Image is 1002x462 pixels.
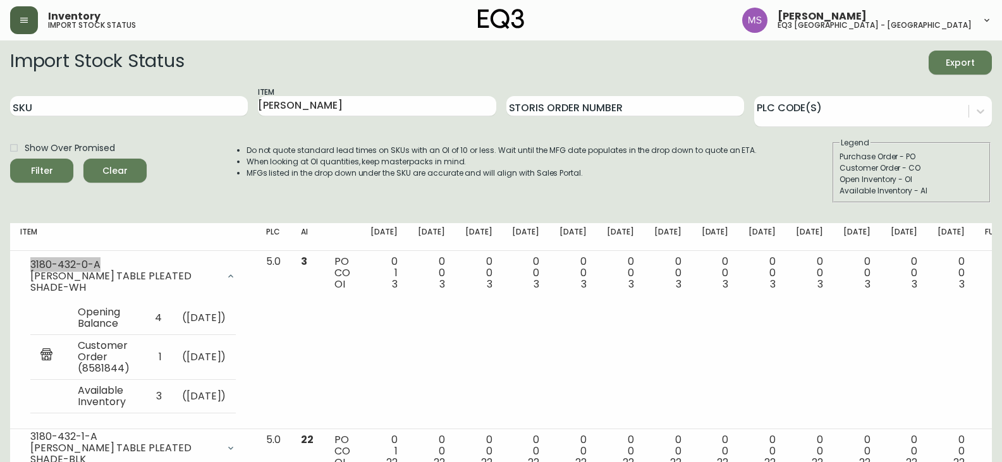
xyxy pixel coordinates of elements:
td: ( [DATE] ) [172,301,236,335]
div: 0 0 [938,256,965,290]
th: AI [291,223,324,251]
div: 0 0 [418,256,445,290]
td: Available Inventory [68,379,145,413]
th: [DATE] [881,223,928,251]
div: [PERSON_NAME] TABLE PLEATED SHADE-WH [30,271,218,293]
div: Filter [31,163,53,179]
img: retail_report.svg [40,348,52,363]
img: 1b6e43211f6f3cc0b0729c9049b8e7af [742,8,767,33]
div: 0 0 [512,256,539,290]
div: Available Inventory - AI [840,185,984,197]
button: Clear [83,159,147,183]
th: [DATE] [644,223,692,251]
div: Customer Order - CO [840,162,984,174]
span: Inventory [48,11,101,21]
span: Export [939,55,982,71]
td: ( [DATE] ) [172,379,236,413]
span: 3 [628,277,634,291]
span: 3 [865,277,871,291]
div: Purchase Order - PO [840,151,984,162]
div: 0 0 [843,256,871,290]
legend: Legend [840,137,871,149]
div: 3180-432-0-A [30,259,218,271]
th: [DATE] [502,223,549,251]
div: PO CO [334,256,350,290]
span: 3 [817,277,823,291]
th: [DATE] [833,223,881,251]
div: 0 0 [748,256,776,290]
div: 3180-432-1-A[PERSON_NAME] TABLE PLEATED SHADE-BLK [20,434,246,462]
span: 3 [534,277,539,291]
td: ( [DATE] ) [172,334,236,379]
th: PLC [256,223,291,251]
td: 1 [145,334,172,379]
th: [DATE] [692,223,739,251]
h2: Import Stock Status [10,51,184,75]
span: 3 [392,277,398,291]
th: [DATE] [597,223,644,251]
span: 3 [912,277,917,291]
th: [DATE] [408,223,455,251]
td: 3 [145,379,172,413]
th: [DATE] [455,223,503,251]
div: 0 0 [891,256,918,290]
span: 3 [581,277,587,291]
td: Customer Order (8581844) [68,334,145,379]
li: MFGs listed in the drop down under the SKU are accurate and will align with Sales Portal. [247,167,757,179]
span: 3 [301,254,307,269]
span: 3 [439,277,445,291]
th: [DATE] [360,223,408,251]
span: OI [334,277,345,291]
th: [DATE] [549,223,597,251]
div: 0 0 [654,256,681,290]
div: 0 0 [607,256,634,290]
button: Export [929,51,992,75]
h5: eq3 [GEOGRAPHIC_DATA] - [GEOGRAPHIC_DATA] [778,21,972,29]
span: 3 [676,277,681,291]
th: [DATE] [738,223,786,251]
div: 3180-432-0-A[PERSON_NAME] TABLE PLEATED SHADE-WH [20,256,246,296]
div: 3180-432-1-A [30,431,218,442]
span: 3 [487,277,492,291]
div: 0 0 [559,256,587,290]
div: 0 0 [702,256,729,290]
li: When looking at OI quantities, keep masterpacks in mind. [247,156,757,167]
div: 0 1 [370,256,398,290]
div: Open Inventory - OI [840,174,984,185]
span: 3 [959,277,965,291]
span: 22 [301,432,314,447]
th: Item [10,223,256,251]
img: logo [478,9,525,29]
span: Clear [94,163,137,179]
span: 3 [770,277,776,291]
span: Show Over Promised [25,142,115,155]
td: 4 [145,301,172,335]
span: 3 [723,277,728,291]
span: [PERSON_NAME] [778,11,867,21]
li: Do not quote standard lead times on SKUs with an OI of 10 or less. Wait until the MFG date popula... [247,145,757,156]
h5: import stock status [48,21,136,29]
th: [DATE] [786,223,833,251]
th: [DATE] [927,223,975,251]
td: Opening Balance [68,301,145,335]
div: 0 0 [796,256,823,290]
div: 0 0 [465,256,492,290]
td: 5.0 [256,251,291,429]
button: Filter [10,159,73,183]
